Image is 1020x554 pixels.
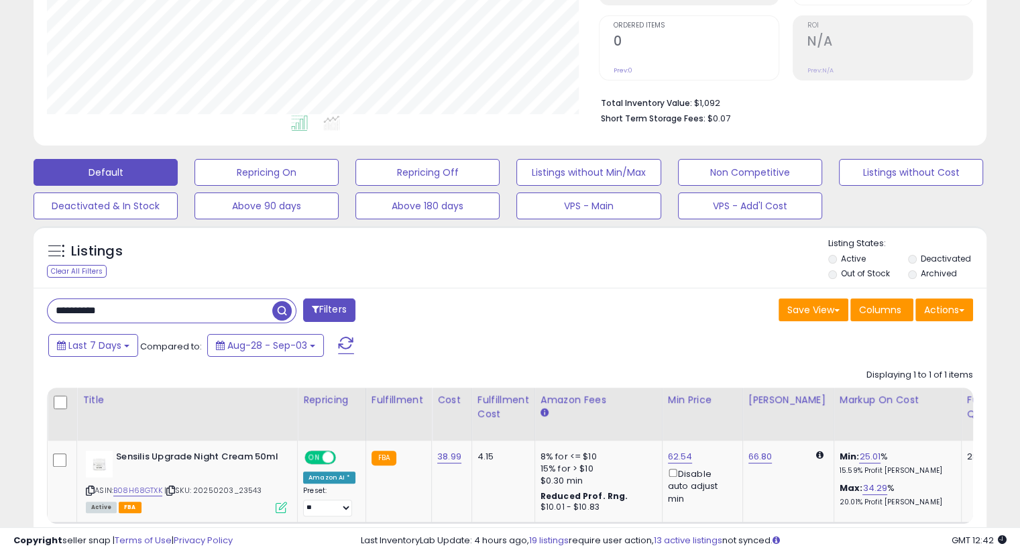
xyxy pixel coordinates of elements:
[541,463,652,475] div: 15% for > $10
[34,159,178,186] button: Default
[86,451,113,478] img: 313dfqwM4mL._SL40_.jpg
[614,22,779,30] span: Ordered Items
[541,393,657,407] div: Amazon Fees
[164,485,262,496] span: | SKU: 20250203_23543
[516,192,661,219] button: VPS - Main
[654,534,722,547] a: 13 active listings
[967,393,1013,421] div: Fulfillable Quantity
[207,334,324,357] button: Aug-28 - Sep-03
[862,482,887,495] a: 34.29
[303,472,355,484] div: Amazon AI *
[174,534,233,547] a: Privacy Policy
[82,393,292,407] div: Title
[707,112,730,125] span: $0.07
[13,534,62,547] strong: Copyright
[668,450,693,463] a: 62.54
[866,369,973,382] div: Displaying 1 to 1 of 1 items
[303,393,360,407] div: Repricing
[48,334,138,357] button: Last 7 Days
[34,192,178,219] button: Deactivated & In Stock
[828,237,986,250] p: Listing States:
[840,498,951,507] p: 20.01% Profit [PERSON_NAME]
[840,482,951,507] div: %
[748,393,828,407] div: [PERSON_NAME]
[915,298,973,321] button: Actions
[541,490,628,502] b: Reduced Prof. Rng.
[86,451,287,512] div: ASIN:
[668,393,737,407] div: Min Price
[859,303,901,317] span: Columns
[306,452,323,463] span: ON
[477,393,529,421] div: Fulfillment Cost
[13,535,233,547] div: seller snap | |
[361,535,1007,547] div: Last InventoryLab Update: 4 hours ago, require user action, not synced.
[807,66,834,74] small: Prev: N/A
[372,393,426,407] div: Fulfillment
[334,452,355,463] span: OFF
[119,502,141,513] span: FBA
[529,534,569,547] a: 19 listings
[303,486,355,516] div: Preset:
[668,466,732,505] div: Disable auto adjust min
[437,450,461,463] a: 38.99
[437,393,466,407] div: Cost
[372,451,396,465] small: FBA
[807,34,972,52] h2: N/A
[355,159,500,186] button: Repricing Off
[748,450,773,463] a: 66.80
[601,94,963,110] li: $1,092
[807,22,972,30] span: ROI
[841,268,890,279] label: Out of Stock
[841,253,866,264] label: Active
[140,340,202,353] span: Compared to:
[859,450,881,463] a: 25.01
[779,298,848,321] button: Save View
[678,159,822,186] button: Non Competitive
[840,466,951,476] p: 15.59% Profit [PERSON_NAME]
[541,407,549,419] small: Amazon Fees.
[116,451,279,467] b: Sensilis Upgrade Night Cream 50ml
[850,298,913,321] button: Columns
[834,388,961,441] th: The percentage added to the cost of goods (COGS) that forms the calculator for Min & Max prices.
[303,298,355,322] button: Filters
[86,502,117,513] span: All listings currently available for purchase on Amazon
[952,534,1007,547] span: 2025-09-11 12:42 GMT
[194,159,339,186] button: Repricing On
[840,451,951,476] div: %
[541,475,652,487] div: $0.30 min
[115,534,172,547] a: Terms of Use
[227,339,307,352] span: Aug-28 - Sep-03
[614,66,632,74] small: Prev: 0
[601,113,705,124] b: Short Term Storage Fees:
[920,268,956,279] label: Archived
[47,265,107,278] div: Clear All Filters
[113,485,162,496] a: B08H68GTXK
[541,451,652,463] div: 8% for <= $10
[840,482,863,494] b: Max:
[840,450,860,463] b: Min:
[839,159,983,186] button: Listings without Cost
[477,451,524,463] div: 4.15
[601,97,692,109] b: Total Inventory Value:
[68,339,121,352] span: Last 7 Days
[840,393,956,407] div: Markup on Cost
[516,159,661,186] button: Listings without Min/Max
[541,502,652,513] div: $10.01 - $10.83
[678,192,822,219] button: VPS - Add'l Cost
[194,192,339,219] button: Above 90 days
[71,242,123,261] h5: Listings
[967,451,1009,463] div: 28
[355,192,500,219] button: Above 180 days
[920,253,970,264] label: Deactivated
[614,34,779,52] h2: 0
